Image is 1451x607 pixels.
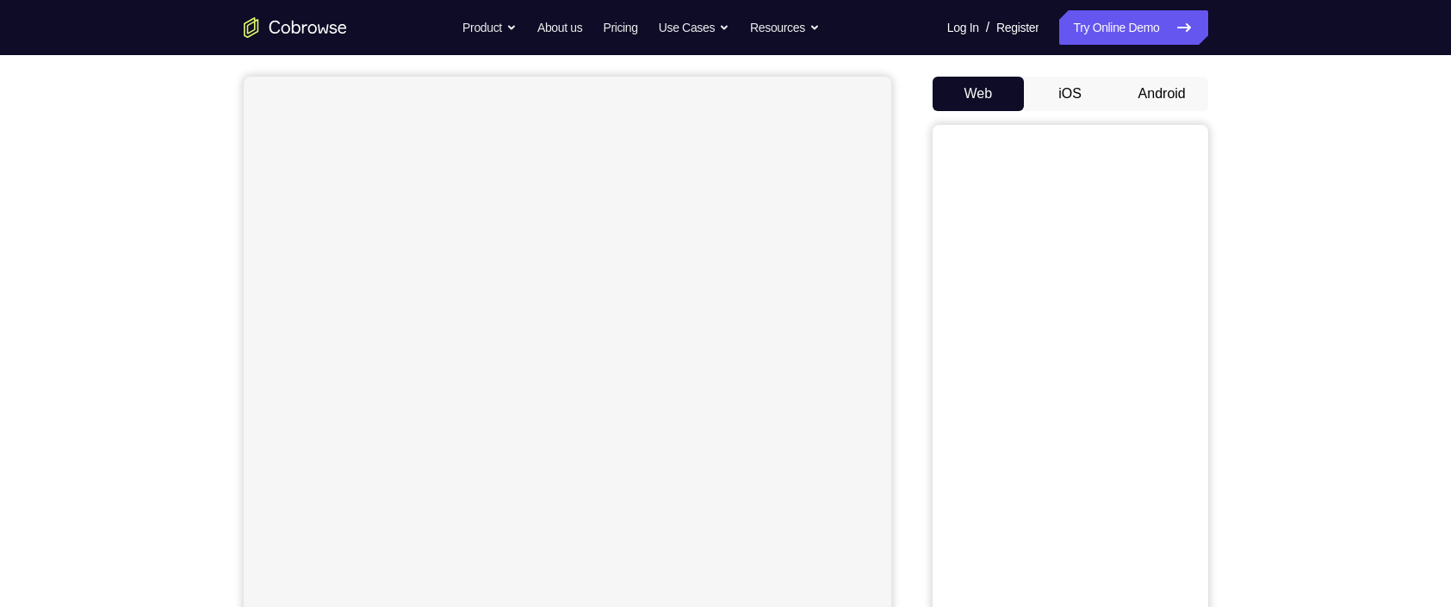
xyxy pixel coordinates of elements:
[750,10,820,45] button: Resources
[986,17,989,38] span: /
[933,77,1025,111] button: Web
[603,10,637,45] a: Pricing
[1116,77,1208,111] button: Android
[1059,10,1207,45] a: Try Online Demo
[462,10,517,45] button: Product
[1024,77,1116,111] button: iOS
[659,10,729,45] button: Use Cases
[537,10,582,45] a: About us
[947,10,979,45] a: Log In
[244,17,347,38] a: Go to the home page
[996,10,1039,45] a: Register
